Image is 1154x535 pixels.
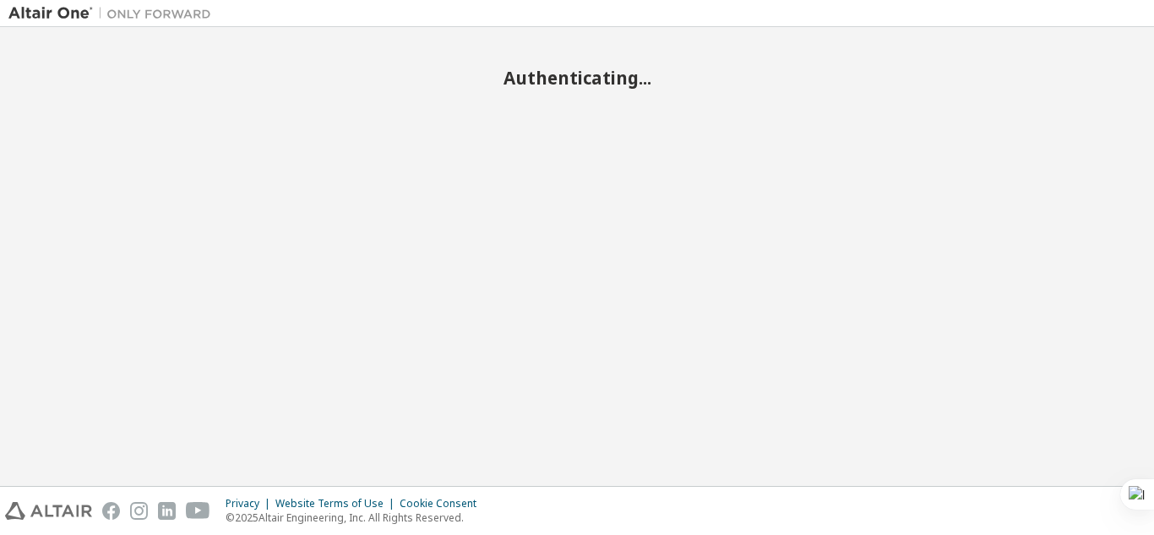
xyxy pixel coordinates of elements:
div: Website Terms of Use [275,497,400,510]
h2: Authenticating... [8,67,1146,89]
div: Privacy [226,497,275,510]
p: © 2025 Altair Engineering, Inc. All Rights Reserved. [226,510,487,525]
img: linkedin.svg [158,502,176,520]
img: altair_logo.svg [5,502,92,520]
img: facebook.svg [102,502,120,520]
img: instagram.svg [130,502,148,520]
img: youtube.svg [186,502,210,520]
div: Cookie Consent [400,497,487,510]
img: Altair One [8,5,220,22]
